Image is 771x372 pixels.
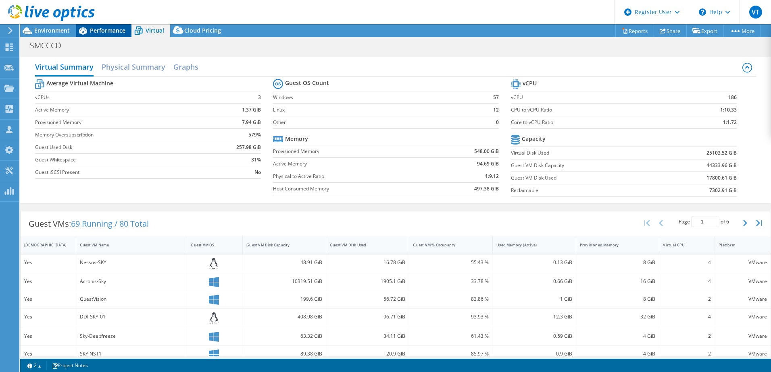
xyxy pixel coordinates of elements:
[80,332,183,341] div: Sky-Deepfreeze
[35,106,207,114] label: Active Memory
[719,242,757,248] div: Platform
[496,242,563,248] div: Used Memory (Active)
[242,106,261,114] b: 1.37 GiB
[493,93,499,101] b: 57
[511,161,658,169] label: Guest VM Disk Capacity
[663,349,711,358] div: 2
[273,185,433,193] label: Host Consumed Memory
[723,118,737,126] b: 1:1.72
[246,332,322,341] div: 63.32 GiB
[254,168,261,176] b: No
[580,295,656,304] div: 8 GiB
[706,149,737,157] b: 25103.52 GiB
[580,242,646,248] div: Provisioned Memory
[615,25,654,37] a: Reports
[580,258,656,267] div: 8 GiB
[273,160,433,168] label: Active Memory
[236,143,261,151] b: 257.98 GiB
[102,59,165,75] h2: Physical Summary
[699,8,706,16] svg: \n
[496,312,572,321] div: 12.3 GiB
[258,93,261,101] b: 3
[663,312,711,321] div: 4
[511,149,658,157] label: Virtual Disk Used
[691,217,719,227] input: jump to page
[413,242,479,248] div: Guest VM % Occupancy
[35,59,94,76] h2: Virtual Summary
[749,6,762,19] span: VT
[273,106,478,114] label: Linux
[493,106,499,114] b: 12
[719,332,767,341] div: VMware
[663,295,711,304] div: 2
[719,258,767,267] div: VMware
[251,156,261,164] b: 31%
[663,242,701,248] div: Virtual CPU
[719,295,767,304] div: VMware
[80,349,183,358] div: SKYINST1
[191,242,229,248] div: Guest VM OS
[285,135,308,143] b: Memory
[248,131,261,139] b: 579%
[24,349,72,358] div: Yes
[663,258,711,267] div: 4
[246,258,322,267] div: 48.91 GiB
[330,295,406,304] div: 56.72 GiB
[273,93,478,101] label: Windows
[285,79,329,87] b: Guest OS Count
[719,277,767,286] div: VMware
[24,258,72,267] div: Yes
[90,27,125,34] span: Performance
[330,312,406,321] div: 96.71 GiB
[511,93,677,101] label: vCPU
[330,277,406,286] div: 1905.1 GiB
[46,360,94,370] a: Project Notes
[34,27,70,34] span: Environment
[523,79,537,87] b: vCPU
[654,25,687,37] a: Share
[273,147,433,155] label: Provisioned Memory
[242,118,261,126] b: 7.94 GiB
[80,277,183,286] div: Acronis-Sky
[719,312,767,321] div: VMware
[663,332,711,341] div: 2
[413,349,489,358] div: 85.97 %
[71,218,149,229] span: 69 Running / 80 Total
[511,174,658,182] label: Guest VM Disk Used
[728,93,737,101] b: 186
[496,332,572,341] div: 0.59 GiB
[413,332,489,341] div: 61.43 %
[706,174,737,182] b: 17800.61 GiB
[22,360,47,370] a: 2
[511,118,677,126] label: Core to vCPU Ratio
[496,118,499,126] b: 0
[35,93,207,101] label: vCPUs
[273,118,478,126] label: Other
[80,242,174,248] div: Guest VM Name
[720,106,737,114] b: 1:10.33
[686,25,724,37] a: Export
[146,27,164,34] span: Virtual
[719,349,767,358] div: VMware
[35,143,207,151] label: Guest Used Disk
[173,59,198,75] h2: Graphs
[26,41,74,50] h1: SMCCCD
[474,185,499,193] b: 497.38 GiB
[522,135,546,143] b: Capacity
[24,277,72,286] div: Yes
[580,349,656,358] div: 4 GiB
[496,349,572,358] div: 0.9 GiB
[246,349,322,358] div: 89.38 GiB
[709,186,737,194] b: 7302.91 GiB
[246,277,322,286] div: 10319.51 GiB
[35,168,207,176] label: Guest iSCSI Present
[35,131,207,139] label: Memory Oversubscription
[21,211,157,236] div: Guest VMs:
[35,118,207,126] label: Provisioned Memory
[485,172,499,180] b: 1:9.12
[273,172,433,180] label: Physical to Active Ratio
[46,79,113,87] b: Average Virtual Machine
[580,277,656,286] div: 16 GiB
[723,25,761,37] a: More
[35,156,207,164] label: Guest Whitespace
